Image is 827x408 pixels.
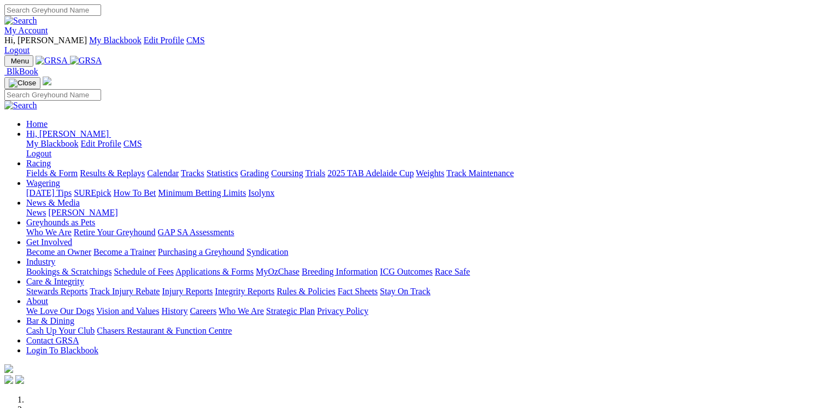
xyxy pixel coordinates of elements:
div: Get Involved [26,247,823,257]
a: My Blackbook [26,139,79,148]
a: Applications & Forms [175,267,254,276]
a: Track Injury Rebate [90,287,160,296]
a: Isolynx [248,188,274,197]
a: GAP SA Assessments [158,228,234,237]
a: SUREpick [74,188,111,197]
a: Grading [241,168,269,178]
a: MyOzChase [256,267,300,276]
a: [DATE] Tips [26,188,72,197]
img: logo-grsa-white.png [4,364,13,373]
a: Weights [416,168,444,178]
button: Toggle navigation [4,55,33,67]
div: Industry [26,267,823,277]
a: Home [26,119,48,129]
a: Contact GRSA [26,336,79,345]
a: Edit Profile [144,36,184,45]
a: Logout [26,149,51,158]
a: Coursing [271,168,303,178]
span: Menu [11,57,29,65]
div: Wagering [26,188,823,198]
a: Edit Profile [81,139,121,148]
div: About [26,306,823,316]
img: facebook.svg [4,375,13,384]
a: Schedule of Fees [114,267,173,276]
a: BlkBook [4,67,38,76]
a: Rules & Policies [277,287,336,296]
a: Become a Trainer [93,247,156,257]
a: Fields & Form [26,168,78,178]
a: Wagering [26,178,60,188]
input: Search [4,89,101,101]
img: GRSA [36,56,68,66]
a: Stay On Track [380,287,430,296]
a: History [161,306,187,316]
a: Strategic Plan [266,306,315,316]
a: Calendar [147,168,179,178]
a: Hi, [PERSON_NAME] [26,129,111,138]
a: Racing [26,159,51,168]
a: My Blackbook [89,36,142,45]
a: Fact Sheets [338,287,378,296]
div: Hi, [PERSON_NAME] [26,139,823,159]
a: Tracks [181,168,204,178]
a: 2025 TAB Adelaide Cup [327,168,414,178]
a: Logout [4,45,30,55]
a: Statistics [207,168,238,178]
span: Hi, [PERSON_NAME] [4,36,87,45]
a: Who We Are [219,306,264,316]
a: Who We Are [26,228,72,237]
button: Toggle navigation [4,77,40,89]
a: Greyhounds as Pets [26,218,95,227]
a: Login To Blackbook [26,346,98,355]
span: BlkBook [7,67,38,76]
a: We Love Our Dogs [26,306,94,316]
a: News [26,208,46,217]
a: Minimum Betting Limits [158,188,246,197]
a: Get Involved [26,237,72,247]
a: Chasers Restaurant & Function Centre [97,326,232,335]
img: GRSA [70,56,102,66]
span: Hi, [PERSON_NAME] [26,129,109,138]
a: Care & Integrity [26,277,84,286]
img: logo-grsa-white.png [43,77,51,85]
a: Careers [190,306,216,316]
a: Become an Owner [26,247,91,257]
img: Close [9,79,36,88]
div: My Account [4,36,823,55]
a: Integrity Reports [215,287,274,296]
div: News & Media [26,208,823,218]
input: Search [4,4,101,16]
a: ICG Outcomes [380,267,432,276]
a: Race Safe [435,267,470,276]
a: Track Maintenance [447,168,514,178]
a: CMS [124,139,142,148]
a: Bookings & Scratchings [26,267,112,276]
img: Search [4,16,37,26]
a: About [26,296,48,306]
div: Care & Integrity [26,287,823,296]
a: Stewards Reports [26,287,87,296]
a: Vision and Values [96,306,159,316]
a: How To Bet [114,188,156,197]
a: Results & Replays [80,168,145,178]
a: Industry [26,257,55,266]
a: [PERSON_NAME] [48,208,118,217]
img: twitter.svg [15,375,24,384]
div: Greyhounds as Pets [26,228,823,237]
a: Privacy Policy [317,306,368,316]
a: Syndication [247,247,288,257]
a: Trials [305,168,325,178]
a: Cash Up Your Club [26,326,95,335]
a: CMS [186,36,205,45]
a: Breeding Information [302,267,378,276]
a: My Account [4,26,48,35]
a: Injury Reports [162,287,213,296]
a: Purchasing a Greyhound [158,247,244,257]
div: Bar & Dining [26,326,823,336]
a: News & Media [26,198,80,207]
a: Retire Your Greyhound [74,228,156,237]
div: Racing [26,168,823,178]
a: Bar & Dining [26,316,74,325]
img: Search [4,101,37,110]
